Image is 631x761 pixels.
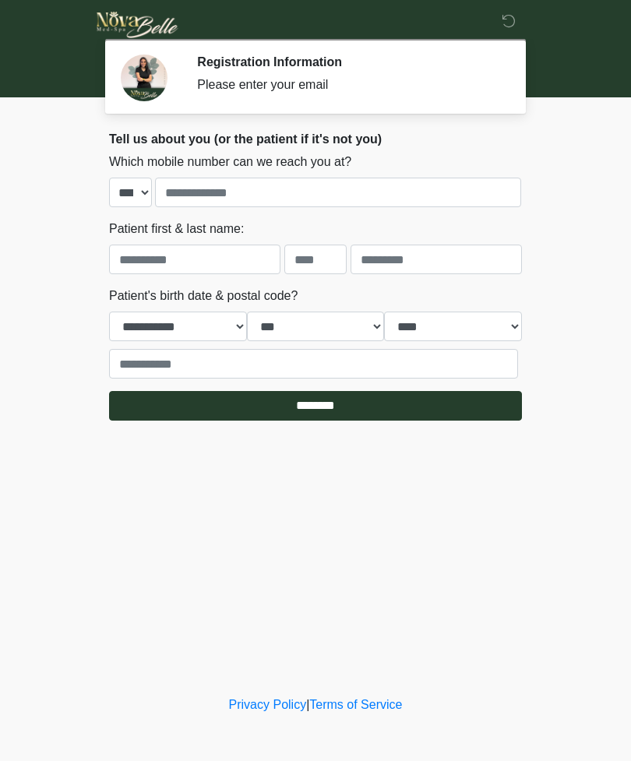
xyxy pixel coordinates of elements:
[229,698,307,711] a: Privacy Policy
[109,220,244,238] label: Patient first & last name:
[109,287,298,305] label: Patient's birth date & postal code?
[121,55,167,101] img: Agent Avatar
[197,76,499,94] div: Please enter your email
[306,698,309,711] a: |
[109,132,522,146] h2: Tell us about you (or the patient if it's not you)
[109,153,351,171] label: Which mobile number can we reach you at?
[93,12,182,38] img: Novabelle medspa Logo
[309,698,402,711] a: Terms of Service
[197,55,499,69] h2: Registration Information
